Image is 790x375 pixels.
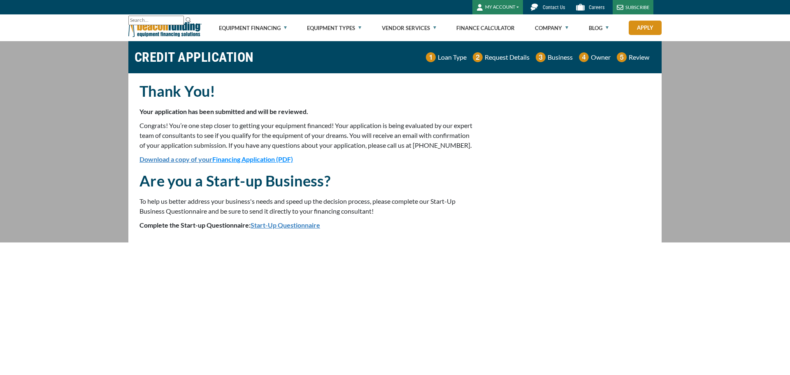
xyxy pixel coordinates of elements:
span: Careers [589,5,604,10]
a: Download a copy of yourFinancing Application (PDF) [139,155,293,163]
a: Clear search text [175,17,182,24]
h2: Thank You! [139,82,474,100]
p: Your application has been submitted and will be reviewed. [139,107,474,116]
img: Search [185,16,192,23]
h2: Are you a Start-up Business? [139,171,474,190]
p: Review [629,52,649,62]
img: Number 2 [473,52,483,62]
a: Apply [629,21,662,35]
p: Business [548,52,573,62]
a: Company [535,15,568,41]
a: Equipment Types [307,15,361,41]
span: Financing Application (PDF) [212,155,293,163]
img: Number 1 [426,52,436,62]
a: Finance Calculator [456,15,515,41]
a: Blog [589,15,609,41]
a: Start-Up Questionnaire [251,221,320,229]
img: Number 5 [617,52,627,62]
p: Complete the Start-up Questionnaire: [139,220,474,230]
span: Contact Us [543,5,565,10]
h1: CREDIT APPLICATION [135,45,254,69]
img: Beacon Funding Corporation logo [128,14,202,41]
p: Owner [591,52,611,62]
a: Equipment Financing [219,15,287,41]
p: Congrats! You’re one step closer to getting your equipment financed! Your application is being ev... [139,121,474,150]
img: Number 4 [579,52,589,62]
img: Number 3 [536,52,546,62]
p: Request Details [485,52,530,62]
p: To help us better address your business's needs and speed up the decision process, please complet... [139,196,474,216]
a: Vendor Services [382,15,436,41]
p: Loan Type [438,52,467,62]
input: Search [128,16,184,25]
